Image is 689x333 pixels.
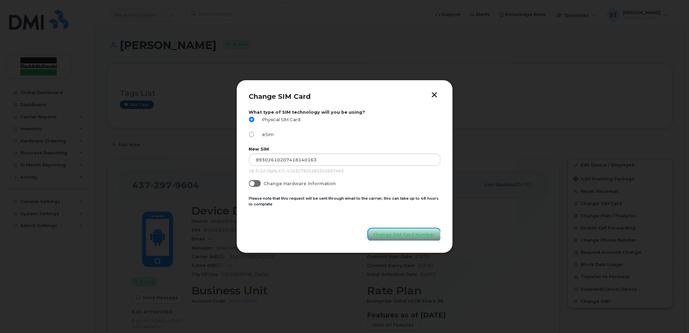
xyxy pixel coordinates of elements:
[249,180,254,185] input: Change Hardware Information
[249,147,440,152] label: New SIM
[249,92,311,101] span: Change SIM Card
[249,169,440,174] p: 18 To 22 Digits, E.G. 410327925283202837463
[249,132,254,137] input: eSim
[249,110,440,115] label: What type of SIM technology will you be using?
[249,154,440,166] input: Input Your New SIM Number
[260,132,274,137] span: eSim
[249,196,439,206] small: Please note that this request will be sent through email to the carrier, this can take up to 48 h...
[249,117,254,122] input: Physical SIM Card
[368,228,440,241] button: Change SIM Card Number
[373,231,435,238] span: Change SIM Card Number
[263,181,336,186] span: Change Hardware Information
[260,117,301,122] span: Physical SIM Card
